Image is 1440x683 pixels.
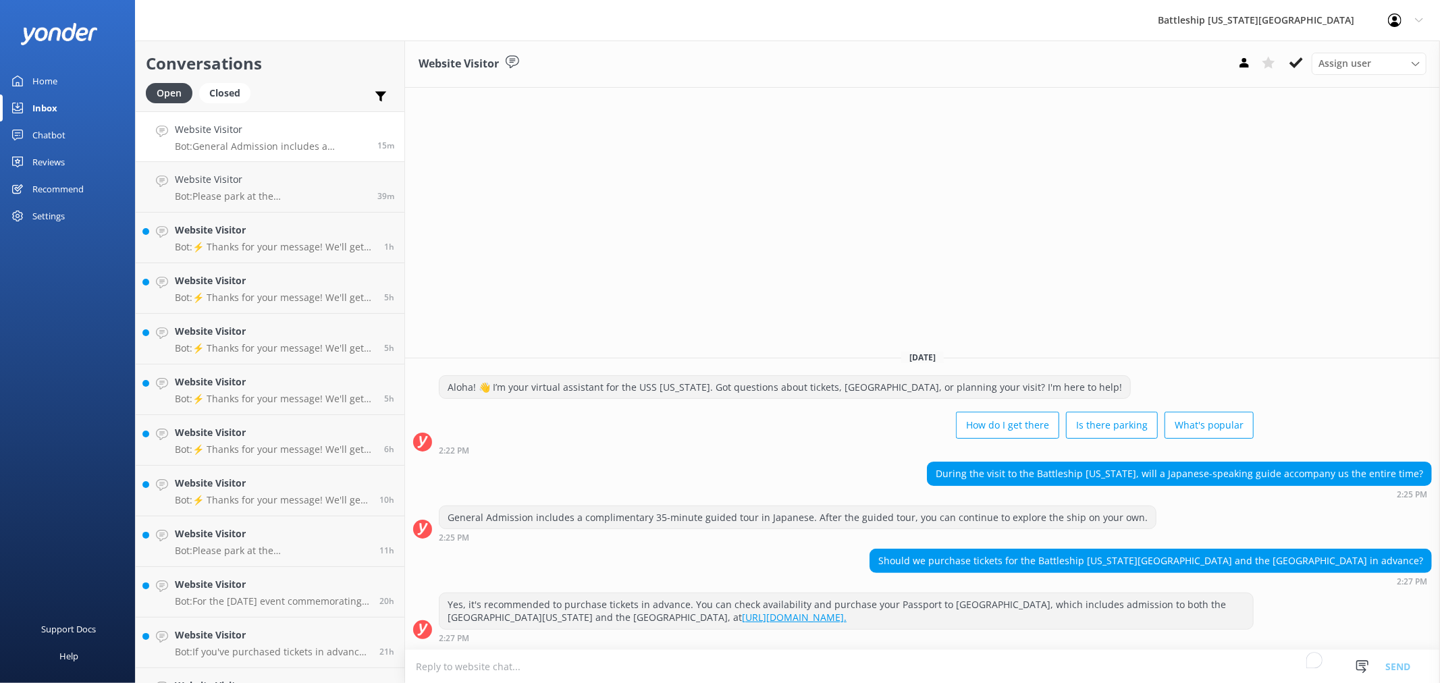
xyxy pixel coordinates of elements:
[146,85,199,100] a: Open
[175,476,369,491] h4: Website Visitor
[175,324,374,339] h4: Website Visitor
[379,595,394,607] span: Sep 01 2025 05:42pm (UTC -10:00) Pacific/Honolulu
[146,51,394,76] h2: Conversations
[175,425,374,440] h4: Website Visitor
[175,628,369,643] h4: Website Visitor
[175,172,367,187] h4: Website Visitor
[1312,53,1426,74] div: Assign User
[1397,578,1427,586] strong: 2:27 PM
[20,23,98,45] img: yonder-white-logo.png
[32,121,65,148] div: Chatbot
[419,55,499,73] h3: Website Visitor
[384,241,394,252] span: Sep 02 2025 01:07pm (UTC -10:00) Pacific/Honolulu
[384,292,394,303] span: Sep 02 2025 08:53am (UTC -10:00) Pacific/Honolulu
[439,532,1156,542] div: Sep 02 2025 02:25pm (UTC -10:00) Pacific/Honolulu
[175,577,369,592] h4: Website Visitor
[175,545,369,557] p: Bot: Please park at the [GEOGRAPHIC_DATA] parking lot, which has a fee of $7, and then take the s...
[1066,412,1158,439] button: Is there parking
[146,83,192,103] div: Open
[136,213,404,263] a: Website VisitorBot:⚡ Thanks for your message! We'll get back to you as soon as we can. In the mea...
[42,616,97,643] div: Support Docs
[175,122,367,137] h4: Website Visitor
[377,190,394,202] span: Sep 02 2025 02:01pm (UTC -10:00) Pacific/Honolulu
[175,393,374,405] p: Bot: ⚡ Thanks for your message! We'll get back to you as soon as we can. In the meantime, feel fr...
[32,94,57,121] div: Inbox
[379,545,394,556] span: Sep 02 2025 02:59am (UTC -10:00) Pacific/Honolulu
[384,393,394,404] span: Sep 02 2025 08:49am (UTC -10:00) Pacific/Honolulu
[136,466,404,516] a: Website VisitorBot:⚡ Thanks for your message! We'll get back to you as soon as we can. In the mea...
[136,618,404,668] a: Website VisitorBot:If you've purchased tickets in advance, your confirmation will come via email ...
[175,494,369,506] p: Bot: ⚡ Thanks for your message! We'll get back to you as soon as we can. In the meantime, feel fr...
[136,516,404,567] a: Website VisitorBot:Please park at the [GEOGRAPHIC_DATA] parking lot, which has a fee of $7, and t...
[405,650,1440,683] textarea: To enrich screen reader interactions, please activate Accessibility in Grammarly extension settings
[439,633,1254,643] div: Sep 02 2025 02:27pm (UTC -10:00) Pacific/Honolulu
[175,526,369,541] h4: Website Visitor
[32,148,65,175] div: Reviews
[59,643,78,670] div: Help
[379,646,394,657] span: Sep 01 2025 05:07pm (UTC -10:00) Pacific/Honolulu
[136,314,404,364] a: Website VisitorBot:⚡ Thanks for your message! We'll get back to you as soon as we can. In the mea...
[136,111,404,162] a: Website VisitorBot:General Admission includes a complimentary 35-minute guided tour in Japanese. ...
[870,549,1431,572] div: Should we purchase tickets for the Battleship [US_STATE][GEOGRAPHIC_DATA] and the [GEOGRAPHIC_DAT...
[956,412,1059,439] button: How do I get there
[384,342,394,354] span: Sep 02 2025 08:50am (UTC -10:00) Pacific/Honolulu
[136,415,404,466] a: Website VisitorBot:⚡ Thanks for your message! We'll get back to you as soon as we can. In the mea...
[32,67,57,94] div: Home
[928,462,1431,485] div: During the visit to the Battleship [US_STATE], will a Japanese-speaking guide accompany us the en...
[175,223,374,238] h4: Website Visitor
[384,443,394,455] span: Sep 02 2025 07:47am (UTC -10:00) Pacific/Honolulu
[136,162,404,213] a: Website VisitorBot:Please park at the [GEOGRAPHIC_DATA] parking lot, which has a fee of $7, and t...
[199,85,257,100] a: Closed
[439,593,1253,629] div: Yes, it's recommended to purchase tickets in advance. You can check availability and purchase you...
[379,494,394,506] span: Sep 02 2025 04:10am (UTC -10:00) Pacific/Honolulu
[901,352,944,363] span: [DATE]
[199,83,250,103] div: Closed
[175,292,374,304] p: Bot: ⚡ Thanks for your message! We'll get back to you as soon as we can. In the meantime, feel fr...
[742,611,847,624] a: [URL][DOMAIN_NAME].
[439,447,469,455] strong: 2:22 PM
[175,646,369,658] p: Bot: If you've purchased tickets in advance, your confirmation will come via email with a receipt...
[439,445,1254,455] div: Sep 02 2025 02:22pm (UTC -10:00) Pacific/Honolulu
[136,263,404,314] a: Website VisitorBot:⚡ Thanks for your message! We'll get back to you as soon as we can. In the mea...
[1165,412,1254,439] button: What's popular
[175,443,374,456] p: Bot: ⚡ Thanks for your message! We'll get back to you as soon as we can. In the meantime, feel fr...
[175,241,374,253] p: Bot: ⚡ Thanks for your message! We'll get back to you as soon as we can. In the meantime, feel fr...
[439,634,469,643] strong: 2:27 PM
[136,567,404,618] a: Website VisitorBot:For the [DATE] event commemorating the 80th Anniversary of the End of World Wa...
[175,342,374,354] p: Bot: ⚡ Thanks for your message! We'll get back to you as soon as we can. In the meantime, feel fr...
[32,175,84,202] div: Recommend
[1397,491,1427,499] strong: 2:25 PM
[175,190,367,202] p: Bot: Please park at the [GEOGRAPHIC_DATA] parking lot, which has a fee of $7, and then take the s...
[175,595,369,607] p: Bot: For the [DATE] event commemorating the 80th Anniversary of the End of World War II, you can ...
[175,273,374,288] h4: Website Visitor
[439,376,1130,399] div: Aloha! 👋 I’m your virtual assistant for the USS [US_STATE]. Got questions about tickets, [GEOGRAP...
[1318,56,1371,71] span: Assign user
[32,202,65,229] div: Settings
[136,364,404,415] a: Website VisitorBot:⚡ Thanks for your message! We'll get back to you as soon as we can. In the mea...
[175,375,374,389] h4: Website Visitor
[927,489,1432,499] div: Sep 02 2025 02:25pm (UTC -10:00) Pacific/Honolulu
[439,534,469,542] strong: 2:25 PM
[377,140,394,151] span: Sep 02 2025 02:25pm (UTC -10:00) Pacific/Honolulu
[439,506,1156,529] div: General Admission includes a complimentary 35-minute guided tour in Japanese. After the guided to...
[870,576,1432,586] div: Sep 02 2025 02:27pm (UTC -10:00) Pacific/Honolulu
[175,140,367,153] p: Bot: General Admission includes a complimentary 35-minute guided tour in Japanese. After the guid...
